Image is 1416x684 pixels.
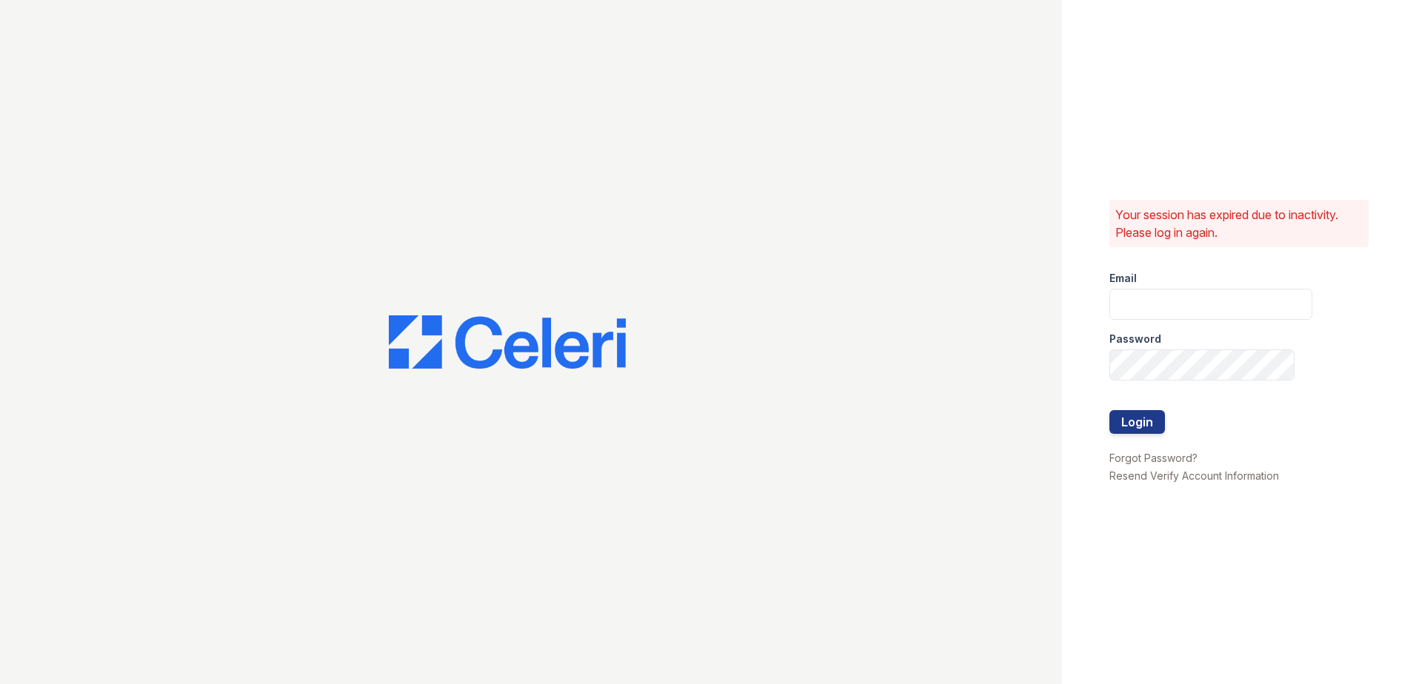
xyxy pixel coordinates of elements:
[1109,410,1165,434] button: Login
[1109,452,1198,464] a: Forgot Password?
[389,315,626,369] img: CE_Logo_Blue-a8612792a0a2168367f1c8372b55b34899dd931a85d93a1a3d3e32e68fde9ad4.png
[1109,469,1279,482] a: Resend Verify Account Information
[1115,206,1363,241] p: Your session has expired due to inactivity. Please log in again.
[1109,271,1137,286] label: Email
[1109,332,1161,346] label: Password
